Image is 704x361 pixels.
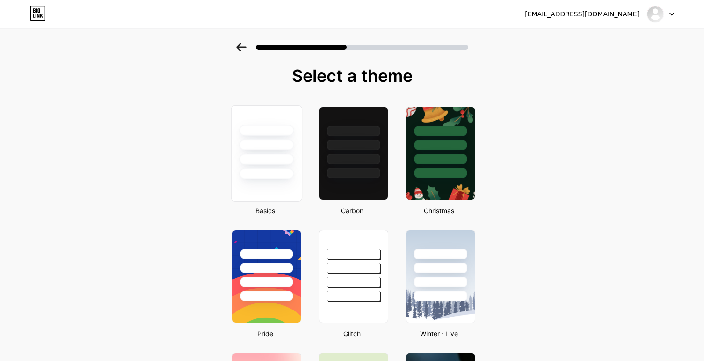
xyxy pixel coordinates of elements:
div: Glitch [316,329,388,339]
img: pincocasno [646,5,664,23]
div: Select a theme [228,66,476,85]
div: Winter · Live [403,329,475,339]
div: Basics [229,206,301,216]
div: [EMAIL_ADDRESS][DOMAIN_NAME] [525,9,639,19]
div: Pride [229,329,301,339]
div: Carbon [316,206,388,216]
div: Christmas [403,206,475,216]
